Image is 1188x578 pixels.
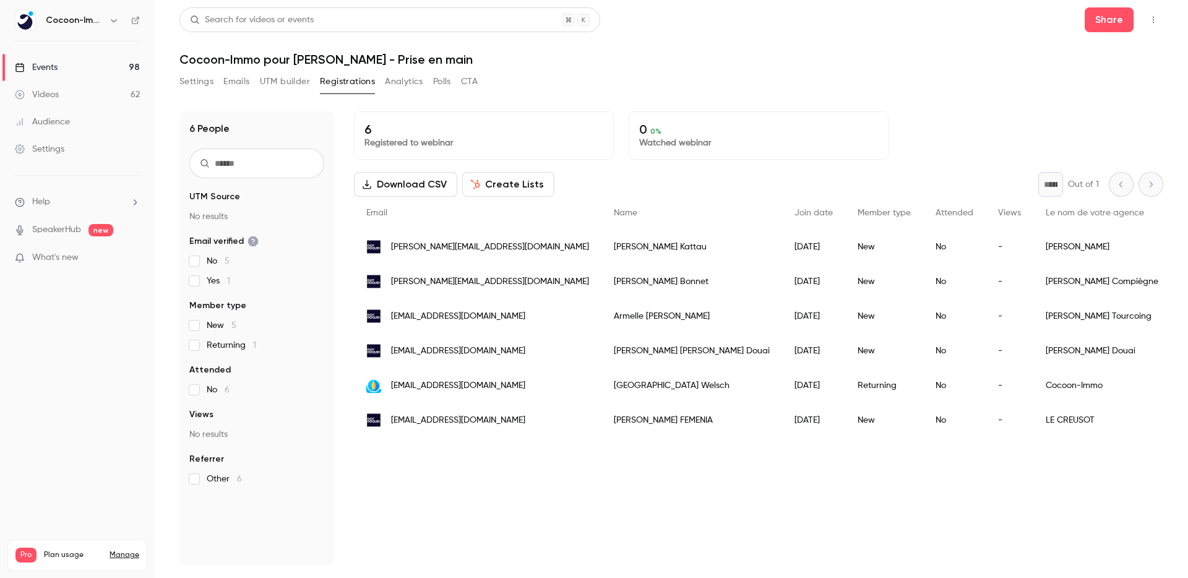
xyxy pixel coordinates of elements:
[227,277,230,285] span: 1
[1033,299,1171,334] div: [PERSON_NAME] Tourcoing
[601,264,782,299] div: [PERSON_NAME] Bonnet
[845,299,923,334] div: New
[391,414,525,427] span: [EMAIL_ADDRESS][DOMAIN_NAME]
[366,309,381,324] img: guyhoquet.com
[125,252,140,264] iframe: Noticeable Trigger
[15,61,58,74] div: Events
[845,334,923,368] div: New
[845,368,923,403] div: Returning
[601,368,782,403] div: [GEOGRAPHIC_DATA] Welsch
[189,191,324,485] section: facet-groups
[601,334,782,368] div: [PERSON_NAME] [PERSON_NAME] Douai
[601,403,782,438] div: [PERSON_NAME] FEMENIA
[189,210,324,223] p: No results
[110,550,139,560] a: Manage
[364,122,603,137] p: 6
[1046,209,1144,217] span: Le nom de votre agence
[32,223,81,236] a: SpeakerHub
[179,52,1163,67] h1: Cocoon-Immo pour [PERSON_NAME] - Prise en main
[923,403,986,438] div: No
[366,343,381,358] img: guyhoquet.com
[179,72,213,92] button: Settings
[845,403,923,438] div: New
[986,264,1033,299] div: -
[15,116,70,128] div: Audience
[385,72,423,92] button: Analytics
[207,339,256,352] span: Returning
[998,209,1021,217] span: Views
[1068,178,1099,191] p: Out of 1
[189,121,230,136] h1: 6 People
[1033,334,1171,368] div: [PERSON_NAME] Douai
[32,251,79,264] span: What's new
[639,122,878,137] p: 0
[794,209,833,217] span: Join date
[433,72,451,92] button: Polls
[391,275,589,288] span: [PERSON_NAME][EMAIL_ADDRESS][DOMAIN_NAME]
[923,334,986,368] div: No
[923,264,986,299] div: No
[320,72,375,92] button: Registrations
[15,11,35,30] img: Cocoon-Immo
[225,257,230,265] span: 5
[189,300,246,312] span: Member type
[601,299,782,334] div: Armelle [PERSON_NAME]
[391,379,525,392] span: [EMAIL_ADDRESS][DOMAIN_NAME]
[858,209,911,217] span: Member type
[189,235,259,248] span: Email verified
[650,127,661,136] span: 0 %
[231,321,236,330] span: 5
[364,137,603,149] p: Registered to webinar
[366,413,381,428] img: guyhoquet.com
[190,14,314,27] div: Search for videos or events
[207,255,230,267] span: No
[207,275,230,287] span: Yes
[986,403,1033,438] div: -
[366,209,387,217] span: Email
[614,209,637,217] span: Name
[207,319,236,332] span: New
[15,143,64,155] div: Settings
[223,72,249,92] button: Emails
[391,310,525,323] span: [EMAIL_ADDRESS][DOMAIN_NAME]
[936,209,973,217] span: Attended
[260,72,310,92] button: UTM builder
[189,191,240,203] span: UTM Source
[253,341,256,350] span: 1
[189,408,213,421] span: Views
[391,241,589,254] span: [PERSON_NAME][EMAIL_ADDRESS][DOMAIN_NAME]
[782,334,845,368] div: [DATE]
[189,453,224,465] span: Referrer
[782,403,845,438] div: [DATE]
[366,378,381,393] img: cocoon-immo.io
[845,230,923,264] div: New
[986,368,1033,403] div: -
[986,230,1033,264] div: -
[1033,368,1171,403] div: Cocoon-Immo
[1085,7,1134,32] button: Share
[782,368,845,403] div: [DATE]
[15,196,140,209] li: help-dropdown-opener
[986,299,1033,334] div: -
[923,368,986,403] div: No
[46,14,104,27] h6: Cocoon-Immo
[782,230,845,264] div: [DATE]
[44,550,102,560] span: Plan usage
[639,137,878,149] p: Watched webinar
[601,230,782,264] div: [PERSON_NAME] Kattau
[1033,230,1171,264] div: [PERSON_NAME]
[1033,264,1171,299] div: [PERSON_NAME] Compiègne
[366,274,381,289] img: guyhoquet.com
[207,473,242,485] span: Other
[366,239,381,254] img: guyhoquet.com
[225,386,230,394] span: 6
[15,548,37,563] span: Pro
[391,345,525,358] span: [EMAIL_ADDRESS][DOMAIN_NAME]
[462,172,554,197] button: Create Lists
[986,334,1033,368] div: -
[189,428,324,441] p: No results
[923,230,986,264] div: No
[88,224,113,236] span: new
[15,88,59,101] div: Videos
[237,475,242,483] span: 6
